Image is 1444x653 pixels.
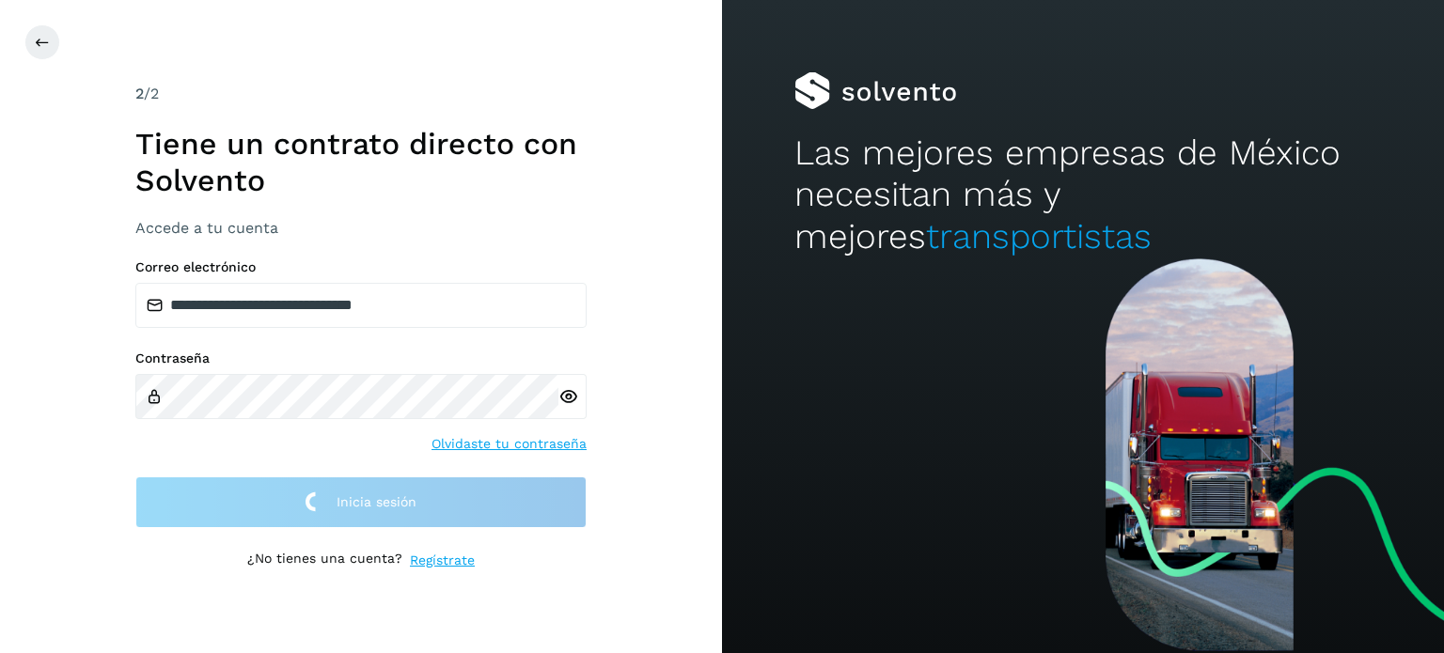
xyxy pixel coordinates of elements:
h1: Tiene un contrato directo con Solvento [135,126,587,198]
span: transportistas [926,216,1152,257]
label: Correo electrónico [135,259,587,275]
p: ¿No tienes una cuenta? [247,551,402,570]
span: Inicia sesión [337,495,416,508]
h3: Accede a tu cuenta [135,219,587,237]
a: Olvidaste tu contraseña [432,434,587,454]
a: Regístrate [410,551,475,570]
span: 2 [135,85,144,102]
div: /2 [135,83,587,105]
label: Contraseña [135,350,587,366]
button: Inicia sesión [135,476,587,528]
h2: Las mejores empresas de México necesitan más y mejores [794,132,1372,257]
